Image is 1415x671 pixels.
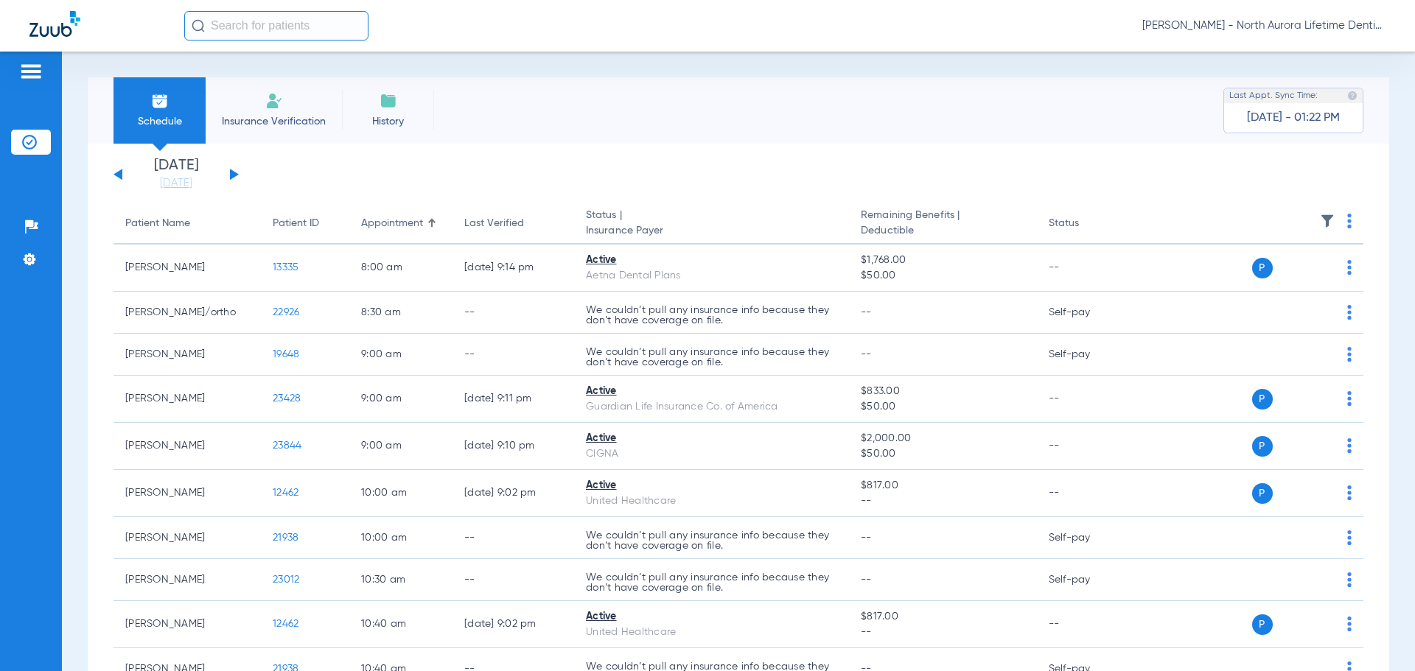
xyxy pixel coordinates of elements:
[132,158,220,191] li: [DATE]
[1252,483,1273,504] span: P
[1347,260,1352,275] img: group-dot-blue.svg
[1347,485,1352,500] img: group-dot-blue.svg
[125,216,249,231] div: Patient Name
[1142,18,1386,33] span: [PERSON_NAME] - North Aurora Lifetime Dentistry
[586,446,837,462] div: CIGNA
[453,423,574,470] td: [DATE] 9:10 PM
[586,253,837,268] div: Active
[586,493,837,509] div: United Healthcare
[349,470,453,517] td: 10:00 AM
[1037,601,1136,648] td: --
[349,334,453,376] td: 9:00 AM
[380,92,397,110] img: History
[586,609,837,625] div: Active
[586,530,837,551] p: We couldn’t pull any insurance info because they don’t have coverage on file.
[1252,436,1273,457] span: P
[453,292,574,334] td: --
[861,533,872,543] span: --
[361,216,441,231] div: Appointment
[113,470,261,517] td: [PERSON_NAME]
[861,307,872,317] span: --
[1037,203,1136,245] th: Status
[861,253,1024,268] span: $1,768.00
[113,245,261,292] td: [PERSON_NAME]
[861,349,872,359] span: --
[464,216,524,231] div: Last Verified
[1037,423,1136,470] td: --
[1037,245,1136,292] td: --
[861,431,1024,446] span: $2,000.00
[349,559,453,601] td: 10:30 AM
[861,575,872,585] span: --
[1037,292,1136,334] td: Self-pay
[192,19,205,32] img: Search Icon
[349,517,453,559] td: 10:00 AM
[861,478,1024,493] span: $817.00
[586,478,837,493] div: Active
[273,216,319,231] div: Patient ID
[861,384,1024,399] span: $833.00
[151,92,169,110] img: Schedule
[861,268,1024,284] span: $50.00
[113,423,261,470] td: [PERSON_NAME]
[1229,88,1318,103] span: Last Appt. Sync Time:
[586,399,837,415] div: Guardian Life Insurance Co. of America
[1037,470,1136,517] td: --
[1347,305,1352,320] img: group-dot-blue.svg
[125,114,195,129] span: Schedule
[586,384,837,399] div: Active
[273,619,298,629] span: 12462
[273,262,298,273] span: 13335
[113,559,261,601] td: [PERSON_NAME]
[453,517,574,559] td: --
[113,517,261,559] td: [PERSON_NAME]
[113,376,261,423] td: [PERSON_NAME]
[586,625,837,640] div: United Healthcare
[586,223,837,239] span: Insurance Payer
[1347,572,1352,587] img: group-dot-blue.svg
[586,347,837,368] p: We couldn’t pull any insurance info because they don’t have coverage on file.
[113,334,261,376] td: [PERSON_NAME]
[273,349,299,359] span: 19648
[273,216,338,231] div: Patient ID
[1252,389,1273,410] span: P
[19,63,43,80] img: hamburger-icon
[273,393,301,404] span: 23428
[349,423,453,470] td: 9:00 AM
[453,470,574,517] td: [DATE] 9:02 PM
[453,601,574,648] td: [DATE] 9:02 PM
[861,399,1024,415] span: $50.00
[273,575,299,585] span: 23012
[273,440,301,451] span: 23844
[184,11,368,41] input: Search for patients
[265,92,283,110] img: Manual Insurance Verification
[1252,258,1273,278] span: P
[349,292,453,334] td: 8:30 AM
[1347,530,1352,545] img: group-dot-blue.svg
[464,216,562,231] div: Last Verified
[361,216,423,231] div: Appointment
[586,572,837,593] p: We couldn’t pull any insurance info because they don’t have coverage on file.
[849,203,1036,245] th: Remaining Benefits |
[29,11,80,37] img: Zuub Logo
[1347,391,1352,406] img: group-dot-blue.svg
[861,625,1024,640] span: --
[1037,559,1136,601] td: Self-pay
[861,609,1024,625] span: $817.00
[586,305,837,326] p: We couldn’t pull any insurance info because they don’t have coverage on file.
[1347,214,1352,228] img: group-dot-blue.svg
[586,431,837,446] div: Active
[453,245,574,292] td: [DATE] 9:14 PM
[453,334,574,376] td: --
[1247,110,1340,125] span: [DATE] - 01:22 PM
[1037,376,1136,423] td: --
[273,488,298,498] span: 12462
[1347,91,1358,101] img: last sync help info
[453,559,574,601] td: --
[1347,616,1352,631] img: group-dot-blue.svg
[586,268,837,284] div: Aetna Dental Plans
[125,216,190,231] div: Patient Name
[217,114,331,129] span: Insurance Verification
[273,307,299,317] span: 22926
[1252,614,1273,635] span: P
